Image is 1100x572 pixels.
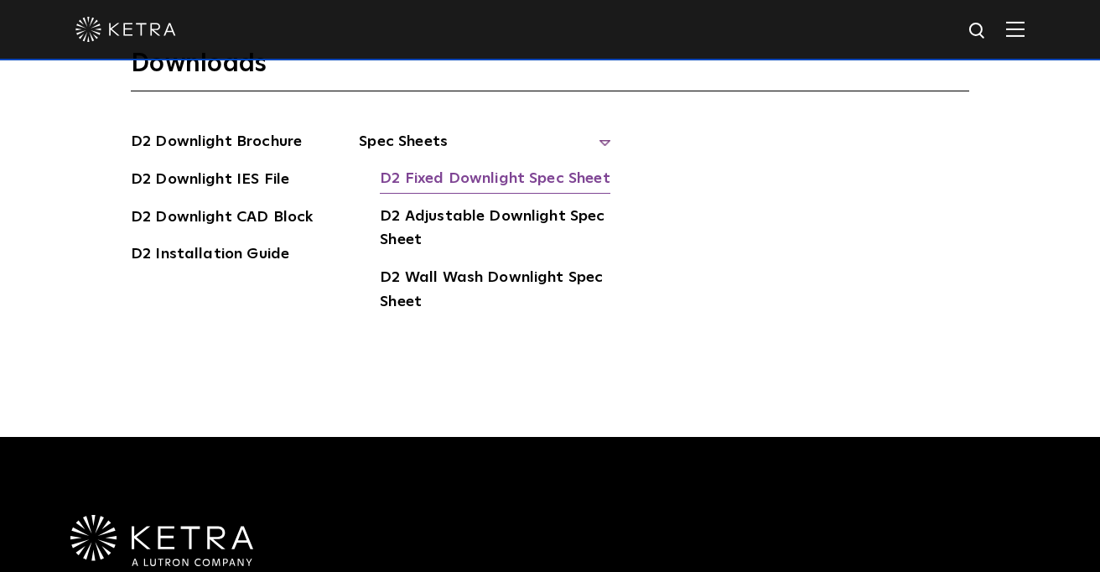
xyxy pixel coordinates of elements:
img: Hamburger%20Nav.svg [1006,21,1025,37]
a: D2 Downlight Brochure [131,130,302,157]
a: D2 Downlight IES File [131,168,289,195]
a: D2 Wall Wash Downlight Spec Sheet [380,266,610,317]
a: D2 Fixed Downlight Spec Sheet [380,167,610,194]
img: search icon [968,21,988,42]
img: Ketra-aLutronCo_White_RGB [70,515,253,567]
img: ketra-logo-2019-white [75,17,176,42]
a: D2 Adjustable Downlight Spec Sheet [380,205,610,256]
a: D2 Downlight CAD Block [131,205,313,232]
h3: Downloads [131,48,969,91]
span: Spec Sheets [359,130,610,167]
a: D2 Installation Guide [131,242,289,269]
